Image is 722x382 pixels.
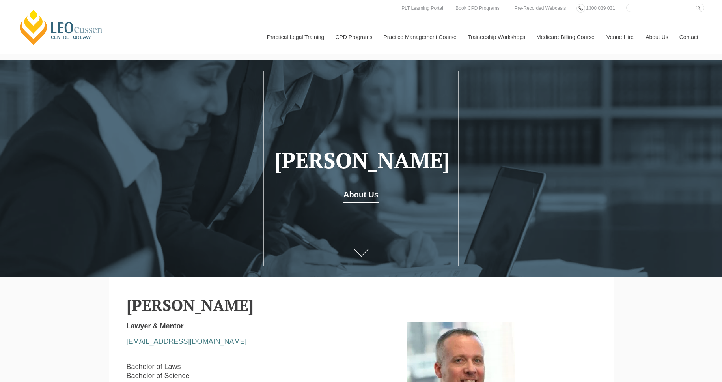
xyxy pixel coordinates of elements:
[601,20,640,54] a: Venue Hire
[329,20,377,54] a: CPD Programs
[343,187,379,203] a: About Us
[127,322,184,330] strong: Lawyer & Mentor
[127,296,596,314] h2: [PERSON_NAME]
[640,20,673,54] a: About Us
[274,148,448,172] h1: [PERSON_NAME]
[530,20,601,54] a: Medicare Billing Course
[261,20,330,54] a: Practical Legal Training
[513,4,568,13] a: Pre-Recorded Webcasts
[586,6,615,11] span: 1300 039 031
[399,4,445,13] a: PLT Learning Portal
[378,20,462,54] a: Practice Management Course
[18,9,105,46] a: [PERSON_NAME] Centre for Law
[462,20,530,54] a: Traineeship Workshops
[584,4,617,13] a: 1300 039 031
[673,20,704,54] a: Contact
[453,4,501,13] a: Book CPD Programs
[127,337,247,345] a: [EMAIL_ADDRESS][DOMAIN_NAME]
